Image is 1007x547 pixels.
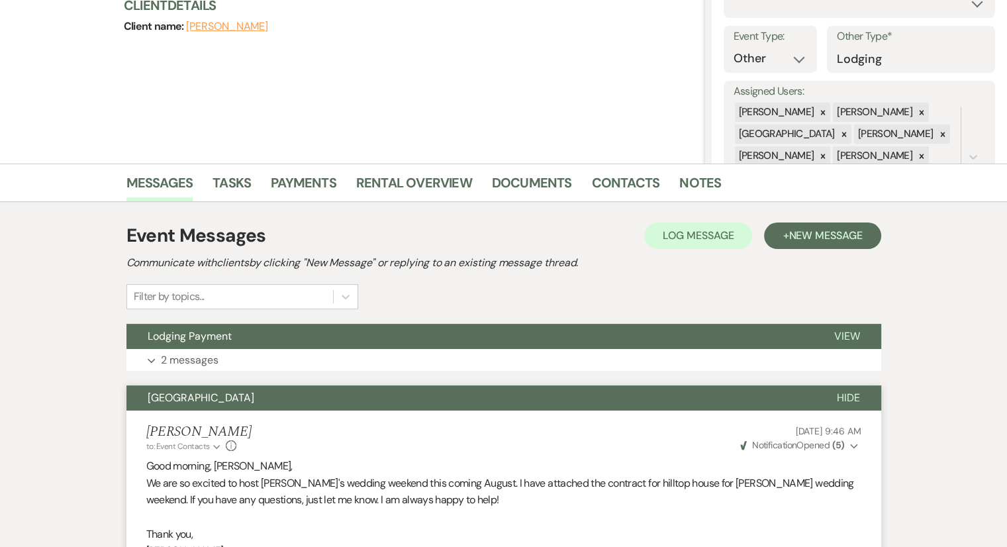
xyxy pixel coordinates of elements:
span: Notification [752,439,796,451]
span: Opened [740,439,845,451]
label: Assigned Users: [734,82,985,101]
div: [PERSON_NAME] [833,146,914,166]
span: Client name: [124,19,187,33]
label: Event Type: [734,27,808,46]
span: View [834,329,860,343]
p: We are so excited to host [PERSON_NAME]'s wedding weekend this coming August. I have attached the... [146,475,861,509]
span: New Message [789,228,862,242]
a: Payments [271,172,336,201]
button: Hide [816,385,881,411]
a: Contacts [592,172,660,201]
span: to: Event Contacts [146,441,210,452]
a: Rental Overview [356,172,472,201]
h5: [PERSON_NAME] [146,424,252,440]
a: Documents [492,172,572,201]
span: Log Message [663,228,734,242]
button: NotificationOpened (5) [738,438,861,452]
a: Tasks [213,172,251,201]
p: 2 messages [161,352,218,369]
button: View [813,324,881,349]
h2: Communicate with clients by clicking "New Message" or replying to an existing message thread. [126,255,881,271]
div: [PERSON_NAME] [854,124,935,144]
strong: ( 5 ) [832,439,844,451]
a: Notes [679,172,721,201]
span: Lodging Payment [148,329,232,343]
button: [PERSON_NAME] [186,21,268,32]
p: Thank you, [146,526,861,543]
div: [GEOGRAPHIC_DATA] [735,124,837,144]
span: [DATE] 9:46 AM [795,425,861,437]
a: Messages [126,172,193,201]
div: [PERSON_NAME] [735,103,816,122]
div: [PERSON_NAME] [833,103,914,122]
h1: Event Messages [126,222,266,250]
button: Lodging Payment [126,324,813,349]
button: to: Event Contacts [146,440,222,452]
button: +New Message [764,223,881,249]
span: [GEOGRAPHIC_DATA] [148,391,254,405]
div: [PERSON_NAME] [735,146,816,166]
button: 2 messages [126,349,881,372]
div: Filter by topics... [134,289,205,305]
button: [GEOGRAPHIC_DATA] [126,385,816,411]
span: Hide [837,391,860,405]
label: Other Type* [837,27,985,46]
p: Good morning, [PERSON_NAME], [146,458,861,475]
button: Log Message [644,223,752,249]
